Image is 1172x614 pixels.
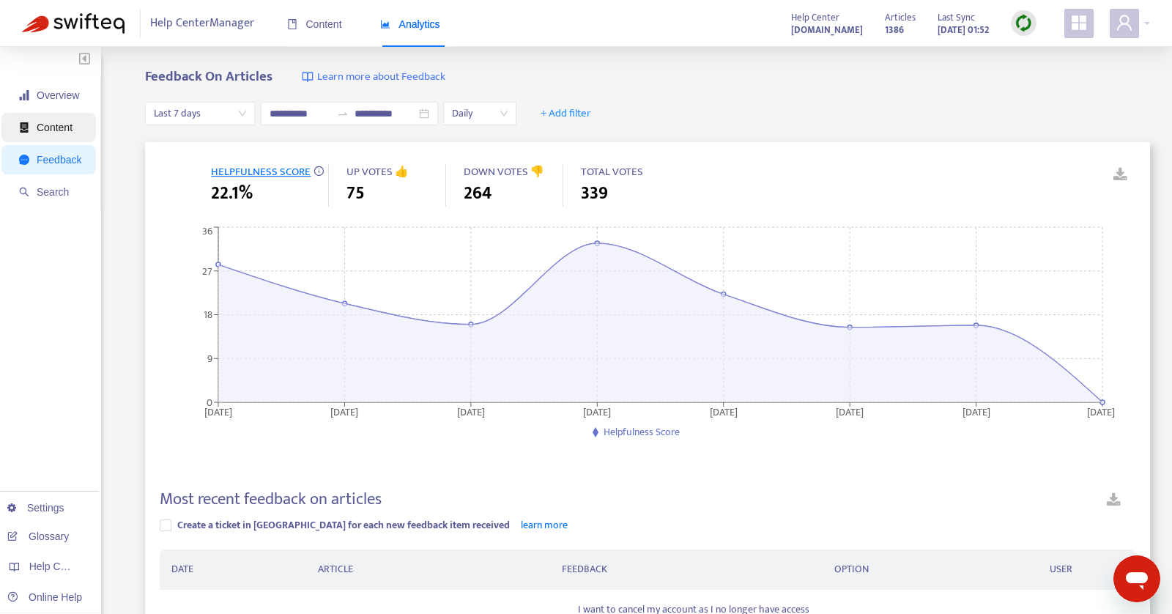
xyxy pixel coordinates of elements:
[1038,550,1135,590] th: USER
[1070,14,1088,32] span: appstore
[302,71,314,83] img: image-link
[287,19,297,29] span: book
[1113,555,1160,602] iframe: Button to launch messaging window
[791,22,863,38] strong: [DOMAIN_NAME]
[464,180,492,207] span: 264
[938,22,989,38] strong: [DATE] 01:52
[584,403,612,420] tspan: [DATE]
[7,530,69,542] a: Glossary
[823,550,1038,590] th: OPTION
[380,18,440,30] span: Analytics
[317,69,445,86] span: Learn more about Feedback
[37,89,79,101] span: Overview
[457,403,485,420] tspan: [DATE]
[204,403,232,420] tspan: [DATE]
[177,517,510,533] span: Create a ticket in [GEOGRAPHIC_DATA] for each new feedback item received
[306,550,550,590] th: ARTICLE
[204,306,212,323] tspan: 18
[1116,14,1133,32] span: user
[938,10,975,26] span: Last Sync
[154,103,246,125] span: Last 7 days
[302,69,445,86] a: Learn more about Feedback
[202,223,212,240] tspan: 36
[791,21,863,38] a: [DOMAIN_NAME]
[530,102,602,125] button: + Add filter
[7,502,64,514] a: Settings
[331,403,359,420] tspan: [DATE]
[963,403,990,420] tspan: [DATE]
[380,19,390,29] span: area-chart
[521,517,568,533] a: learn more
[581,180,608,207] span: 339
[202,262,212,279] tspan: 27
[145,65,272,88] b: Feedback On Articles
[287,18,342,30] span: Content
[19,122,29,133] span: container
[37,154,81,166] span: Feedback
[29,561,89,572] span: Help Centers
[160,550,306,590] th: DATE
[550,550,823,590] th: FEEDBACK
[885,22,904,38] strong: 1386
[337,108,349,119] span: swap-right
[37,122,73,133] span: Content
[19,90,29,100] span: signal
[211,163,311,181] span: HELPFULNESS SCORE
[581,163,643,181] span: TOTAL VOTES
[346,180,365,207] span: 75
[207,350,212,367] tspan: 9
[1087,403,1115,420] tspan: [DATE]
[22,13,125,34] img: Swifteq
[211,180,253,207] span: 22.1%
[791,10,839,26] span: Help Center
[1015,14,1033,32] img: sync.dc5367851b00ba804db3.png
[452,103,508,125] span: Daily
[464,163,544,181] span: DOWN VOTES 👎
[710,403,738,420] tspan: [DATE]
[541,105,591,122] span: + Add filter
[160,489,382,509] h4: Most recent feedback on articles
[207,393,212,410] tspan: 0
[885,10,916,26] span: Articles
[337,108,349,119] span: to
[37,186,69,198] span: Search
[346,163,409,181] span: UP VOTES 👍
[19,155,29,165] span: message
[150,10,254,37] span: Help Center Manager
[604,423,680,440] span: Helpfulness Score
[7,591,82,603] a: Online Help
[19,187,29,197] span: search
[837,403,864,420] tspan: [DATE]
